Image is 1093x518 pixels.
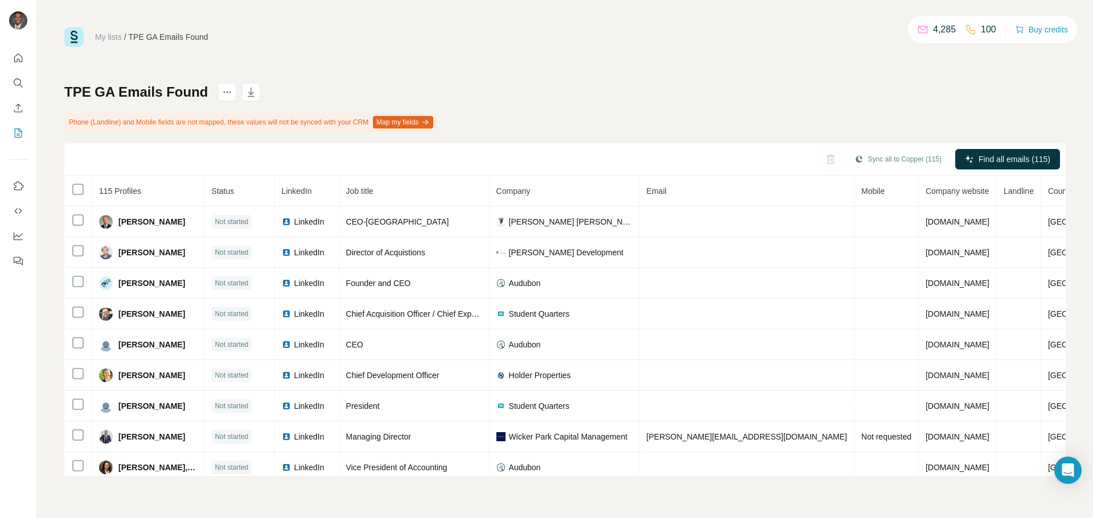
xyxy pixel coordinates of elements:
[981,23,996,36] p: 100
[979,154,1050,165] span: Find all emails (115)
[496,217,506,226] img: company-logo
[294,277,324,289] span: LinkedIn
[9,201,27,221] button: Use Surfe API
[64,27,84,47] img: Surfe Logo
[926,371,989,380] span: [DOMAIN_NAME]
[647,432,847,441] span: [PERSON_NAME][EMAIL_ADDRESS][DOMAIN_NAME]
[294,431,324,442] span: LinkedIn
[118,216,185,227] span: [PERSON_NAME]
[496,309,506,318] img: company-logo
[215,432,249,442] span: Not started
[346,309,524,318] span: Chief Acquisition Officer / Chief Experience Officer
[926,187,989,196] span: Company website
[215,370,249,380] span: Not started
[346,279,411,288] span: Founder and CEO
[215,309,249,319] span: Not started
[9,251,27,271] button: Feedback
[926,401,989,411] span: [DOMAIN_NAME]
[509,370,571,381] span: Holder Properties
[861,187,885,196] span: Mobile
[496,401,506,411] img: company-logo
[282,401,291,411] img: LinkedIn logo
[64,83,208,101] h1: TPE GA Emails Found
[926,217,989,226] span: [DOMAIN_NAME]
[9,11,27,30] img: Avatar
[118,431,185,442] span: [PERSON_NAME]
[346,401,380,411] span: President
[509,400,570,412] span: Student Quarters
[218,83,236,101] button: actions
[215,401,249,411] span: Not started
[282,217,291,226] img: LinkedIn logo
[215,217,249,227] span: Not started
[294,216,324,227] span: LinkedIn
[118,247,185,258] span: [PERSON_NAME]
[282,432,291,441] img: LinkedIn logo
[294,247,324,258] span: LinkedIn
[509,431,628,442] span: Wicker Park Capital Management
[496,340,506,349] img: company-logo
[9,73,27,93] button: Search
[99,461,113,474] img: Avatar
[282,309,291,318] img: LinkedIn logo
[95,32,122,42] a: My lists
[509,277,541,289] span: Audubon
[9,226,27,246] button: Dashboard
[118,339,185,350] span: [PERSON_NAME]
[926,432,989,441] span: [DOMAIN_NAME]
[509,216,632,227] span: [PERSON_NAME] [PERSON_NAME] Multi-Family Partners
[509,308,570,320] span: Student Quarters
[294,400,324,412] span: LinkedIn
[9,48,27,68] button: Quick start
[346,340,363,349] span: CEO
[212,187,235,196] span: Status
[1004,187,1034,196] span: Landline
[215,247,249,258] span: Not started
[99,430,113,444] img: Avatar
[346,432,411,441] span: Managing Director
[282,279,291,288] img: LinkedIn logo
[346,217,449,226] span: CEO-[GEOGRAPHIC_DATA]
[496,248,506,257] img: company-logo
[118,370,185,381] span: [PERSON_NAME]
[282,187,312,196] span: LinkedIn
[496,187,531,196] span: Company
[99,215,113,229] img: Avatar
[1015,22,1068,38] button: Buy credits
[282,463,291,472] img: LinkedIn logo
[124,31,126,43] li: /
[9,98,27,118] button: Enrich CSV
[926,309,989,318] span: [DOMAIN_NAME]
[129,31,208,43] div: TPE GA Emails Found
[294,370,324,381] span: LinkedIn
[99,338,113,351] img: Avatar
[99,307,113,321] img: Avatar
[346,371,439,380] span: Chief Development Officer
[294,339,324,350] span: LinkedIn
[496,279,506,288] img: company-logo
[118,400,185,412] span: [PERSON_NAME]
[346,463,447,472] span: Vice President of Accounting
[294,462,324,473] span: LinkedIn
[926,279,989,288] span: [DOMAIN_NAME]
[215,462,249,473] span: Not started
[496,371,506,380] img: company-logo
[926,340,989,349] span: [DOMAIN_NAME]
[509,339,541,350] span: Audubon
[118,277,185,289] span: [PERSON_NAME]
[282,340,291,349] img: LinkedIn logo
[1054,457,1082,484] div: Open Intercom Messenger
[64,113,435,132] div: Phone (Landline) and Mobile fields are not mapped, these values will not be synced with your CRM
[509,462,541,473] span: Audubon
[99,187,141,196] span: 115 Profiles
[99,246,113,259] img: Avatar
[282,371,291,380] img: LinkedIn logo
[118,308,185,320] span: [PERSON_NAME]
[1048,187,1076,196] span: Country
[282,248,291,257] img: LinkedIn logo
[294,308,324,320] span: LinkedIn
[99,368,113,382] img: Avatar
[496,432,506,441] img: company-logo
[496,463,506,472] img: company-logo
[215,278,249,288] span: Not started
